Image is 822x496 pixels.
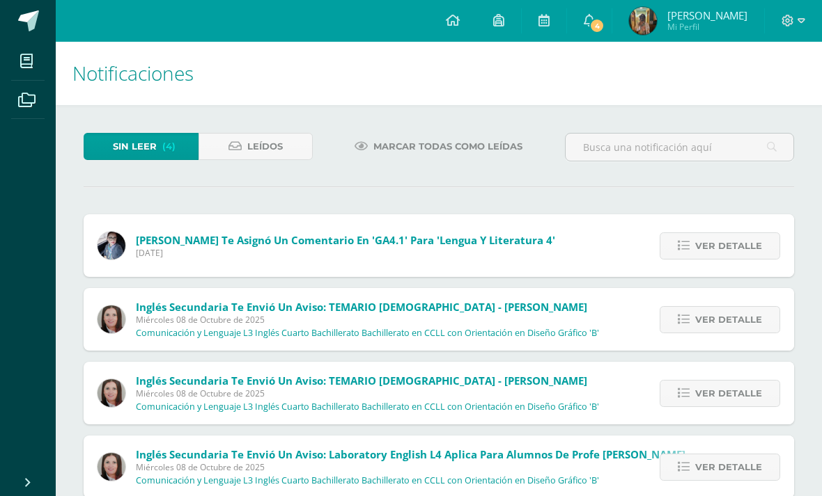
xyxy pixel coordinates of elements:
[136,401,599,413] p: Comunicación y Lenguaje L3 Inglés Cuarto Bachillerato Bachillerato en CCLL con Orientación en Dis...
[162,134,176,159] span: (4)
[136,328,599,339] p: Comunicación y Lenguaje L3 Inglés Cuarto Bachillerato Bachillerato en CCLL con Orientación en Dis...
[667,21,747,33] span: Mi Perfil
[98,453,125,481] img: 8af0450cf43d44e38c4a1497329761f3.png
[136,387,599,399] span: Miércoles 08 de Octubre de 2025
[629,7,657,35] img: f1fa2f27fd1c328a2a43e8cbfda09add.png
[136,314,599,326] span: Miércoles 08 de Octubre de 2025
[199,133,313,160] a: Leídos
[589,18,605,33] span: 4
[667,8,747,22] span: [PERSON_NAME]
[136,374,587,387] span: Inglés Secundaria te envió un aviso: TEMARIO [DEMOGRAPHIC_DATA] - [PERSON_NAME]
[247,134,283,159] span: Leídos
[337,133,540,160] a: Marcar todas como leídas
[566,134,793,161] input: Busca una notificación aquí
[136,447,685,461] span: Inglés Secundaria te envió un aviso: Laboratory English L4 Aplica para alumnos de profe [PERSON_N...
[84,133,199,160] a: Sin leer(4)
[136,461,685,473] span: Miércoles 08 de Octubre de 2025
[373,134,522,159] span: Marcar todas como leídas
[695,454,762,480] span: Ver detalle
[136,247,555,259] span: [DATE]
[98,232,125,259] img: 702136d6d401d1cd4ce1c6f6778c2e49.png
[136,233,555,247] span: [PERSON_NAME] te asignó un comentario en 'GA4.1' para 'Lengua y Literatura 4'
[98,305,125,333] img: 8af0450cf43d44e38c4a1497329761f3.png
[113,134,157,159] span: Sin leer
[136,300,587,314] span: Inglés Secundaria te envió un aviso: TEMARIO [DEMOGRAPHIC_DATA] - [PERSON_NAME]
[136,475,599,486] p: Comunicación y Lenguaje L3 Inglés Cuarto Bachillerato Bachillerato en CCLL con Orientación en Dis...
[695,233,762,259] span: Ver detalle
[72,60,194,86] span: Notificaciones
[695,381,762,406] span: Ver detalle
[98,379,125,407] img: 8af0450cf43d44e38c4a1497329761f3.png
[695,307,762,333] span: Ver detalle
